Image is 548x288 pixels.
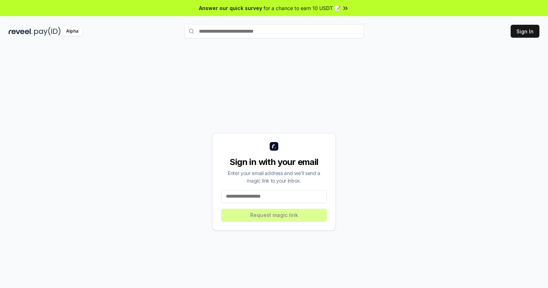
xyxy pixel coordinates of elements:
img: logo_small [270,142,278,151]
button: Sign In [511,25,539,38]
div: Enter your email address and we’ll send a magic link to your inbox. [221,169,327,184]
div: Alpha [62,27,82,36]
span: for a chance to earn 10 USDT 📝 [264,4,340,12]
span: Answer our quick survey [199,4,262,12]
img: pay_id [34,27,61,36]
img: reveel_dark [9,27,33,36]
div: Sign in with your email [221,156,327,168]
